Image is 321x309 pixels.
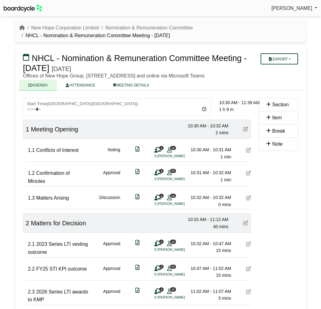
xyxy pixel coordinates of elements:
[105,25,193,30] a: Nomination & Remuneration Committee
[216,248,231,253] span: 15 mins
[31,25,99,30] a: New Hope Corporation Limited
[188,240,231,247] div: 10:32 AM - 10:47 AM
[188,288,231,295] div: 11:02 AM - 11:07 AM
[154,153,201,159] li: S [PERSON_NAME]
[103,240,120,256] div: Approval
[159,146,164,150] span: 1
[23,54,247,73] span: NHCL - Nomination & Remuneration Committee Meeting - [DATE]
[28,241,35,247] span: 2.1
[185,216,228,223] div: 10:32 AM - 11:12 AM
[28,289,35,294] span: 2.3
[218,296,231,301] span: 5 mins
[221,177,231,182] span: 1 min
[23,73,204,78] span: Offices of New Hope Group, [STREET_ADDRESS] and online via Microsoft Teams
[170,265,176,269] span: 13
[26,126,29,133] span: 1
[271,4,317,12] a: [PERSON_NAME]
[170,146,176,150] span: 13
[28,266,35,271] span: 2.2
[159,169,164,173] span: 1
[154,176,201,182] li: S [PERSON_NAME]
[154,247,201,252] li: D [PERSON_NAME]
[154,295,201,300] li: D [PERSON_NAME]
[272,115,282,120] span: Item
[218,202,231,207] span: 0 mins
[261,53,298,64] button: Export
[159,194,164,198] span: 1
[154,272,201,277] li: D [PERSON_NAME]
[216,130,228,135] span: 2 mins
[103,265,120,279] div: Approval
[219,107,234,112] span: 1 h 9 m
[28,170,70,184] span: Confirmation of Minutes
[213,224,228,229] span: 40 mins
[108,146,120,160] div: Noting
[272,141,283,147] span: Note
[188,146,231,153] div: 10:30 AM - 10:31 AM
[104,80,158,90] a: MEETING DETAILS
[188,265,231,272] div: 10:47 AM - 11:02 AM
[99,194,120,208] div: Discussion
[36,148,79,153] span: Conflicts of Interest
[31,126,78,133] span: Meeting Opening
[170,194,176,198] span: 13
[57,80,104,90] a: ATTENDANCE
[272,102,288,107] span: Section
[154,201,201,206] li: S [PERSON_NAME]
[19,80,57,90] a: AGENDA
[26,220,29,227] span: 2
[52,65,71,73] div: [DATE]
[36,195,69,201] span: Matters Arising
[159,265,164,269] span: 1
[221,154,231,159] span: 1 min
[103,288,120,304] div: Approval
[28,148,35,153] span: 1.1
[31,220,86,227] span: Matters for Decision
[19,24,302,40] nav: breadcrumb
[170,169,176,173] span: 13
[170,240,176,244] span: 13
[216,273,231,278] span: 15 mins
[170,287,176,291] span: 13
[188,169,231,176] div: 10:31 AM - 10:32 AM
[271,6,312,11] span: [PERSON_NAME]
[28,170,35,176] span: 1.2
[159,240,164,244] span: 1
[4,4,42,12] img: BoardcycleBlackGreen-aaafeed430059cb809a45853b8cf6d952af9d84e6e89e1f1685b34bfd5cb7d64.svg
[185,122,228,129] div: 10:30 AM - 10:32 AM
[28,195,35,201] span: 1.3
[103,169,120,185] div: Approval
[36,266,87,271] span: FY25 STI KPI outcome
[272,128,285,134] span: Break
[28,289,88,302] span: 2026 Series LTI awards to KMP
[188,194,231,201] div: 10:32 AM - 10:32 AM
[219,99,262,106] div: 10:30 AM - 11:39 AM
[19,32,170,40] li: NHCL - Nomination & Remuneration Committee Meeting - [DATE]
[28,241,88,255] span: 2023 Series LTI vesting outcome
[159,287,164,291] span: 1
